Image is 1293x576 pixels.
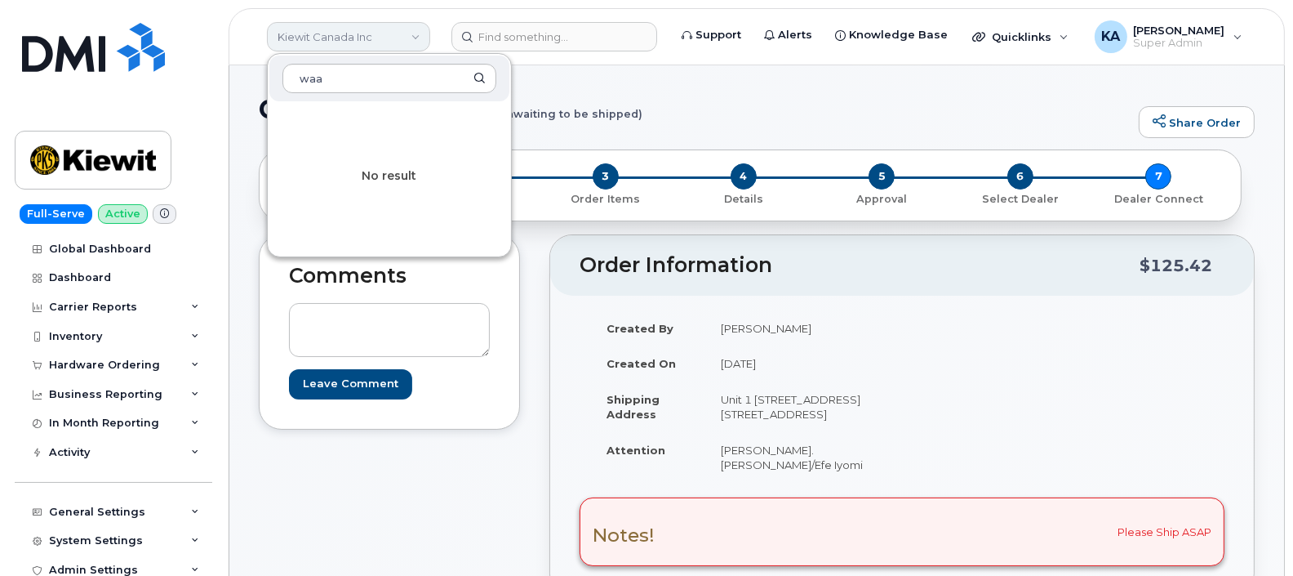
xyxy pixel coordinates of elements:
span: 3 [593,163,619,190]
strong: Created By [607,322,673,335]
span: 4 [731,163,757,190]
h2: Comments [289,265,490,288]
p: Order Items [543,192,668,207]
strong: Shipping Address [607,393,660,422]
input: Leave Comment [289,369,412,400]
p: Approval [820,192,944,207]
div: No result [268,103,511,250]
td: [DATE] [706,346,890,382]
strong: Created On [607,357,676,370]
h2: Order Information [580,254,1140,277]
a: 5 Approval [813,190,951,207]
div: Please Ship ASAP [580,498,1224,566]
span: 6 [1007,163,1033,190]
h1: Order No.300573 [259,95,1131,123]
p: Select Dealer [958,192,1082,207]
td: [PERSON_NAME] [706,310,890,346]
p: Details [681,192,806,207]
td: Unit 1 [STREET_ADDRESS] [STREET_ADDRESS] [706,382,890,432]
a: 4 Details [674,190,812,207]
strong: Attention [607,444,665,457]
td: [PERSON_NAME].[PERSON_NAME]/Efe Iyomi [706,432,890,483]
small: (awaiting to be shipped) [504,95,642,120]
a: 3 Order Items [536,190,674,207]
iframe: Messenger Launcher [1222,505,1281,564]
a: 6 Select Dealer [951,190,1089,207]
input: Search [282,64,496,93]
a: Share Order [1139,106,1255,139]
span: 5 [869,163,895,190]
div: $125.42 [1140,250,1212,281]
h3: Notes! [593,525,655,546]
